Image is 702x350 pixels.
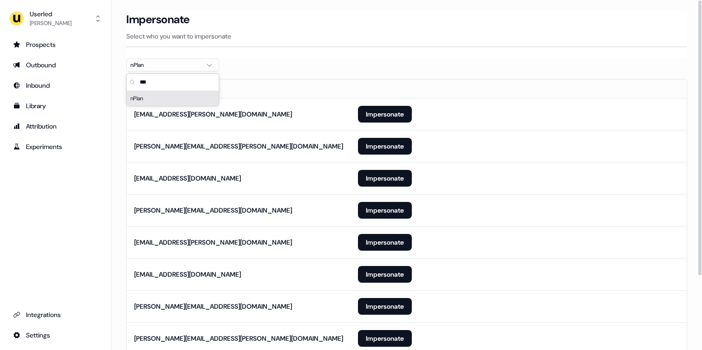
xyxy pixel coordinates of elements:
[134,334,343,343] div: [PERSON_NAME][EMAIL_ADDRESS][PERSON_NAME][DOMAIN_NAME]
[134,110,292,119] div: [EMAIL_ADDRESS][PERSON_NAME][DOMAIN_NAME]
[126,58,219,71] button: nPlan
[358,266,412,283] button: Impersonate
[126,32,687,41] p: Select who you want to impersonate
[358,330,412,347] button: Impersonate
[13,101,98,110] div: Library
[358,234,412,251] button: Impersonate
[127,79,351,98] th: Email
[127,91,219,106] div: nPlan
[13,310,98,319] div: Integrations
[134,238,292,247] div: [EMAIL_ADDRESS][PERSON_NAME][DOMAIN_NAME]
[134,206,292,215] div: [PERSON_NAME][EMAIL_ADDRESS][DOMAIN_NAME]
[7,98,104,113] a: Go to templates
[358,106,412,123] button: Impersonate
[7,307,104,322] a: Go to integrations
[358,138,412,155] button: Impersonate
[134,174,241,183] div: [EMAIL_ADDRESS][DOMAIN_NAME]
[13,122,98,131] div: Attribution
[7,119,104,134] a: Go to attribution
[126,13,190,26] h3: Impersonate
[134,270,241,279] div: [EMAIL_ADDRESS][DOMAIN_NAME]
[358,298,412,315] button: Impersonate
[30,9,71,19] div: Userled
[7,78,104,93] a: Go to Inbound
[30,19,71,28] div: [PERSON_NAME]
[130,60,200,70] div: nPlan
[13,331,98,340] div: Settings
[358,170,412,187] button: Impersonate
[7,58,104,72] a: Go to outbound experience
[134,142,343,151] div: [PERSON_NAME][EMAIL_ADDRESS][PERSON_NAME][DOMAIN_NAME]
[13,40,98,49] div: Prospects
[7,37,104,52] a: Go to prospects
[13,142,98,151] div: Experiments
[7,328,104,343] a: Go to integrations
[358,202,412,219] button: Impersonate
[7,7,104,30] button: Userled[PERSON_NAME]
[134,302,292,311] div: [PERSON_NAME][EMAIL_ADDRESS][DOMAIN_NAME]
[13,60,98,70] div: Outbound
[13,81,98,90] div: Inbound
[7,139,104,154] a: Go to experiments
[127,91,219,106] div: Suggestions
